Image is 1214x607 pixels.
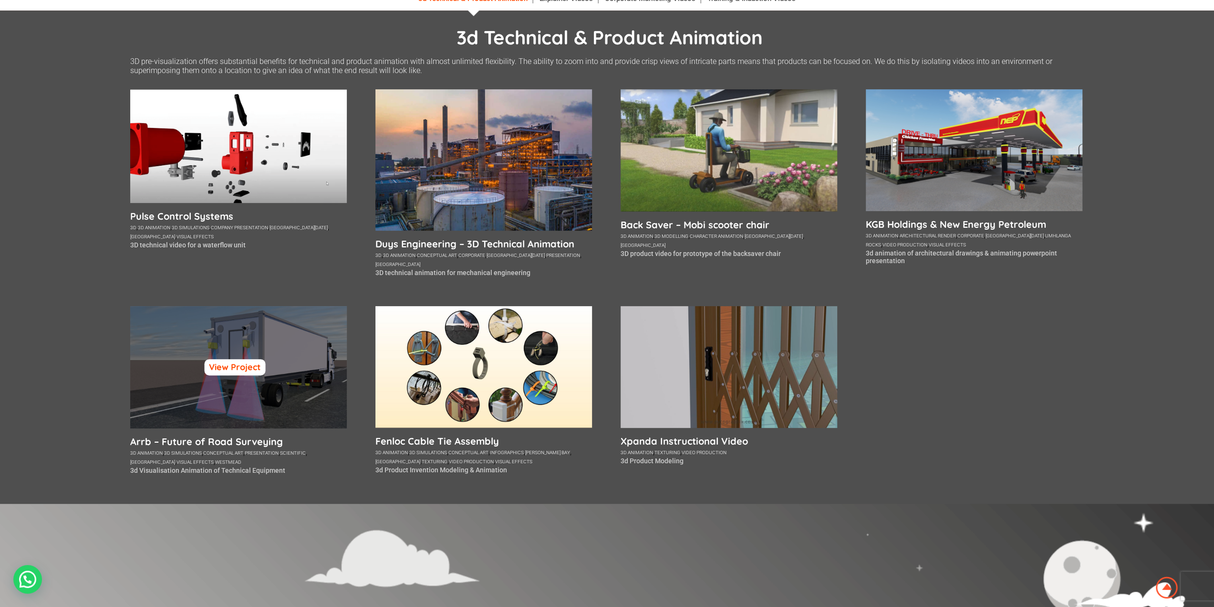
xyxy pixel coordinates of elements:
[929,242,966,247] a: visual effects
[130,57,1084,75] p: 3D pre-visualization offers substantial benefits for technical and product animation with almost ...
[176,459,214,465] a: visual effects
[204,359,265,375] a: View Project
[138,225,170,230] a: 3d animation
[375,262,420,267] a: [GEOGRAPHIC_DATA]
[130,222,347,240] div: , , , , , ,
[621,234,653,239] a: 3d animation
[682,450,726,455] a: video production
[458,253,485,258] a: corporate
[621,435,837,447] a: Xpanda Instructional Video
[211,225,268,230] a: company presentation
[546,253,580,258] a: presentation
[172,225,209,230] a: 3d simulations
[449,459,494,464] a: video production
[745,234,803,239] a: [GEOGRAPHIC_DATA][DATE]
[383,253,415,258] a: 3d animation
[176,234,214,239] a: visual effects
[375,450,408,455] a: 3d animation
[621,447,837,456] div: , ,
[422,459,447,464] a: texturing
[130,450,163,456] a: 3d animation
[621,250,837,257] p: 3D product video for prototype of the backsaver chair
[866,230,1082,248] div: , , , , , ,
[130,459,175,465] a: [GEOGRAPHIC_DATA]
[525,450,570,455] a: [PERSON_NAME] bay
[654,450,680,455] a: texturing
[495,459,532,464] a: visual effects
[448,450,488,455] a: conceptual art
[866,233,898,238] a: 3d animation
[270,225,328,230] a: [GEOGRAPHIC_DATA][DATE]
[621,457,837,465] p: 3d Product Modeling
[487,253,545,258] a: [GEOGRAPHIC_DATA][DATE]
[130,447,347,466] div: , , , , , , ,
[130,210,347,222] a: Pulse Control Systems
[375,435,592,447] a: Fenloc Cable Tie Assembly
[417,253,457,258] a: conceptual art
[130,467,347,474] p: 3d Visualisation Animation of Technical Equipment
[621,231,837,249] div: , , , ,
[203,450,243,456] a: conceptual art
[866,218,1082,230] a: KGB Holdings & New Energy Petroleum
[690,234,743,239] a: character animation
[621,219,837,231] a: Back Saver – Mobi scooter chair
[375,447,592,465] div: , , , , , , , ,
[900,233,956,238] a: architectural render
[866,233,1071,247] a: umhlanga rocks
[375,238,592,250] a: Duys Engineering – 3D Technical Animation
[375,250,592,268] div: , , , , , ,
[621,450,653,455] a: 3d animation
[409,450,447,455] a: 3d simulations
[164,450,202,456] a: 3d simulations
[490,450,524,455] a: infographics
[654,234,688,239] a: 3d modelling
[135,25,1084,49] h1: 3d Technical & Product Animation
[245,450,279,456] a: presentation
[375,269,592,277] p: 3D technical animation for mechanical engineering
[375,459,420,464] a: [GEOGRAPHIC_DATA]
[375,466,592,474] p: 3d Product Invention Modeling & Animation
[130,234,175,239] a: [GEOGRAPHIC_DATA]
[986,233,1044,238] a: [GEOGRAPHIC_DATA][DATE]
[130,241,347,249] p: 3D technical video for a waterflow unit
[866,249,1082,265] p: 3d animation of architectural drawings & animating powerpoint presentation
[280,450,306,456] a: scientific
[130,436,347,447] a: Arrb – Future of Road Surveying
[957,233,984,238] a: corporate
[1154,575,1180,600] img: Animation Studio South Africa
[882,242,927,247] a: video production
[375,253,382,258] a: 3d
[215,459,241,465] a: westmead
[621,243,665,248] a: [GEOGRAPHIC_DATA]
[130,225,136,230] a: 3d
